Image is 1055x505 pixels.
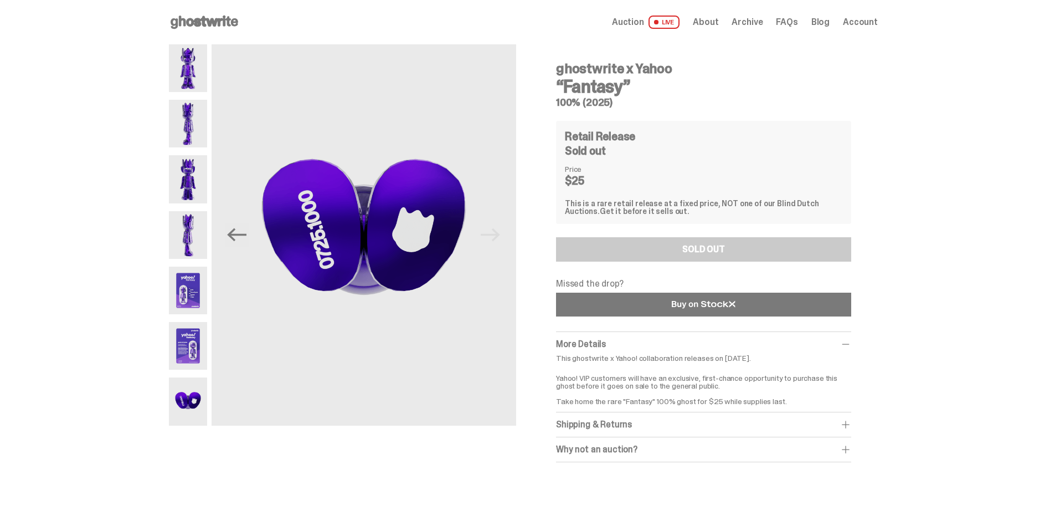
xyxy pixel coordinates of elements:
a: Account [843,18,878,27]
span: More Details [556,338,606,350]
a: Archive [732,18,763,27]
button: SOLD OUT [556,237,851,262]
img: Yahoo-HG---4.png [169,211,207,259]
a: FAQs [776,18,797,27]
div: Sold out [565,145,842,156]
img: Yahoo-HG---3.png [169,155,207,203]
p: Yahoo! VIP customers will have an exclusive, first-chance opportunity to purchase this ghost befo... [556,366,851,405]
dd: $25 [565,175,620,186]
img: Yahoo-HG---1.png [169,44,207,92]
img: Yahoo-HG---7.png [169,378,207,425]
a: About [693,18,718,27]
img: Yahoo-HG---2.png [169,100,207,147]
img: Yahoo-HG---7.png [212,44,516,426]
button: Previous [225,223,249,247]
p: This ghostwrite x Yahoo! collaboration releases on [DATE]. [556,354,851,362]
a: Blog [811,18,830,27]
h5: 100% (2025) [556,98,851,108]
h3: “Fantasy” [556,78,851,95]
div: SOLD OUT [682,245,725,254]
a: Auction LIVE [612,16,680,29]
img: Yahoo-HG---6.png [169,322,207,370]
span: Get it before it sells out. [600,206,689,216]
p: Missed the drop? [556,279,851,288]
h4: ghostwrite x Yahoo [556,62,851,75]
dt: Price [565,165,620,173]
span: LIVE [649,16,680,29]
img: Yahoo-HG---5.png [169,267,207,314]
h4: Retail Release [565,131,635,142]
div: Shipping & Returns [556,419,851,430]
span: Auction [612,18,644,27]
div: This is a rare retail release at a fixed price, NOT one of our Blind Dutch Auctions. [565,200,842,215]
div: Why not an auction? [556,444,851,455]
